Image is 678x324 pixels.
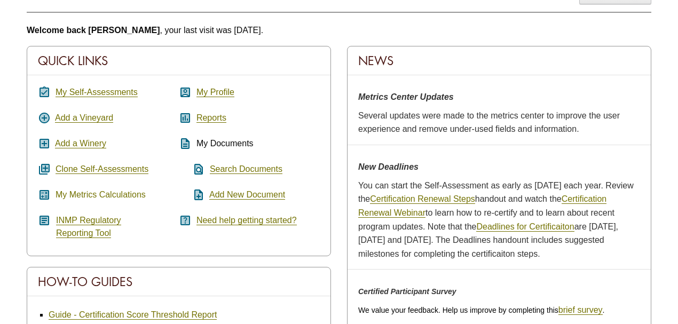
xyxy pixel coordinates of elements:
a: Certification Renewal Webinar [358,194,606,218]
a: Guide - Certification Score Threshold Report [49,310,217,320]
a: Need help getting started? [196,216,297,225]
i: assessment [179,112,192,124]
span: Several updates were made to the metrics center to improve the user experience and remove under-u... [358,111,620,134]
a: Reports [196,113,226,123]
i: account_box [179,86,192,99]
i: calculate [38,188,51,201]
a: My Profile [196,88,234,97]
div: Quick Links [27,46,330,75]
i: article [38,214,51,227]
a: brief survey [558,305,603,315]
a: My Self-Assessments [56,88,138,97]
div: News [348,46,651,75]
strong: Metrics Center Updates [358,92,454,101]
i: help_center [179,214,192,227]
div: How-To Guides [27,267,330,296]
i: description [179,137,192,150]
i: note_add [179,188,205,201]
i: add_circle [38,112,51,124]
strong: New Deadlines [358,162,419,171]
a: Search Documents [210,164,282,174]
em: Certified Participant Survey [358,287,456,296]
a: Add New Document [209,190,285,200]
span: My Documents [196,139,254,148]
a: Clone Self-Assessments [56,164,148,174]
span: We value your feedback. Help us improve by completing this . [358,306,604,314]
a: Add a Winery [55,139,106,148]
a: My Metrics Calculations [56,190,146,200]
a: INMP RegulatoryReporting Tool [56,216,121,238]
i: assignment_turned_in [38,86,51,99]
a: Certification Renewal Steps [370,194,475,204]
i: add_box [38,137,51,150]
b: Welcome back [PERSON_NAME] [27,26,160,35]
i: find_in_page [179,163,205,176]
p: , your last visit was [DATE]. [27,23,651,37]
i: queue [38,163,51,176]
a: Add a Vineyard [55,113,113,123]
a: Deadlines for Certificaiton [476,222,574,232]
p: You can start the Self-Assessment as early as [DATE] each year. Review the handout and watch the ... [358,179,640,261]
